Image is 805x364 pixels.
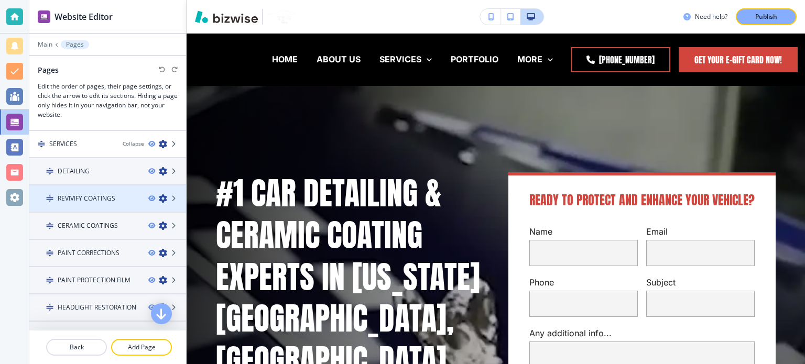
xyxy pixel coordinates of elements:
a: Get Your E-Gift Card Now! [679,47,798,72]
img: Drag [46,249,53,257]
button: Main [38,41,52,48]
p: MORE [517,53,542,65]
p: Phone [529,277,638,289]
p: Subject [646,277,755,289]
div: DragDETAILING [29,158,186,185]
button: Add Page [111,339,172,356]
p: Pages [66,41,84,48]
h4: SERVICES [49,139,77,149]
div: DragINTERIOR DETAILING [29,322,186,349]
h4: HEADLIGHT RESTORATION [58,303,136,312]
img: Your Logo [267,10,296,23]
a: [PHONE_NUMBER] [571,47,670,72]
h4: PAINT PROTECTION FILM [58,275,130,285]
span: Ready to Protect and Enhance Your Vehicle? [529,191,755,209]
img: Drag [46,304,53,311]
h4: PAINT CORRECTIONS [58,248,119,258]
p: Publish [755,12,777,21]
img: Drag [46,222,53,229]
p: Name [529,226,638,238]
img: Bizwise Logo [195,10,258,23]
p: Any additional info... [529,327,755,339]
h4: CERAMIC COATINGS [58,221,118,230]
button: Publish [736,8,797,25]
p: ABOUT US [317,53,361,65]
img: editor icon [38,10,50,23]
div: DragCERAMIC COATINGS [29,213,186,240]
h2: Pages [38,64,59,75]
h4: DETAILING [58,167,90,176]
h4: REVIVIFY COATINGS [58,194,115,203]
img: Drag [38,140,45,148]
h4: INTERIOR DETAILING [58,330,118,339]
img: Drag [46,195,53,202]
button: Back [46,339,107,356]
div: DragHEADLIGHT RESTORATION [29,294,186,322]
h3: Edit the order of pages, their page settings, or click the arrow to edit its sections. Hiding a p... [38,82,178,119]
img: Drag [46,277,53,284]
p: HOME [272,53,298,65]
h2: Website Editor [55,10,113,23]
p: SERVICES [379,53,421,65]
div: DragPAINT PROTECTION FILM [29,267,186,294]
h3: Need help? [695,12,727,21]
p: Email [646,226,755,238]
p: PORTFOLIO [451,53,498,65]
div: DragREVIVIFY COATINGS [29,185,186,213]
button: Pages [61,40,89,49]
img: Drag [46,168,53,175]
p: Add Page [112,343,171,352]
p: Back [47,343,106,352]
div: DragPAINT CORRECTIONS [29,240,186,267]
button: Collapse [123,140,144,148]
